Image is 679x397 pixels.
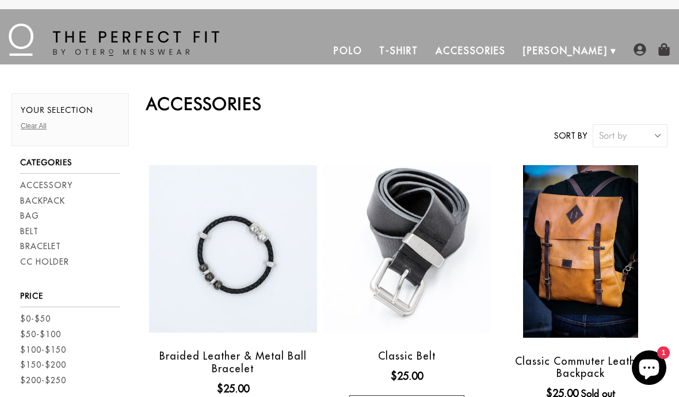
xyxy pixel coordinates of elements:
img: black braided leather bracelet [149,165,317,333]
a: leather backpack [497,165,665,338]
h3: Categories [20,158,120,174]
a: T-Shirt [371,37,426,64]
inbox-online-store-chat: Shopify online store chat [628,350,670,388]
img: The Perfect Fit - by Otero Menswear - Logo [9,24,219,56]
h2: Accessories [146,93,667,114]
img: leather backpack [523,165,638,338]
ins: $25.00 [217,381,249,396]
a: Belt [20,226,39,238]
a: Classic Commuter Leather Backpack [515,354,646,380]
a: Polo [325,37,371,64]
a: [PERSON_NAME] [514,37,616,64]
a: Bag [20,210,39,222]
ins: $25.00 [391,368,423,384]
a: $100-$150 [20,344,66,356]
a: Bracelet [20,241,61,253]
a: Classic Belt [378,349,436,362]
a: Backpack [20,195,65,207]
img: otero menswear classic black leather belt [323,165,491,333]
a: $150-$200 [20,359,66,371]
a: Accessory [20,180,73,192]
label: Sort by [554,130,587,142]
h2: Your selection [21,105,120,121]
a: Braided Leather & Metal Ball Bracelet [159,349,307,375]
a: CC Holder [20,256,69,268]
img: shopping-bag-icon.png [658,43,670,56]
a: Accessories [427,37,514,64]
a: $0-$50 [20,313,51,325]
img: user-account-icon.png [634,43,646,56]
a: Clear All [21,122,47,130]
a: $200-$250 [20,375,66,387]
a: $50-$100 [20,329,61,341]
h3: Price [20,291,120,307]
